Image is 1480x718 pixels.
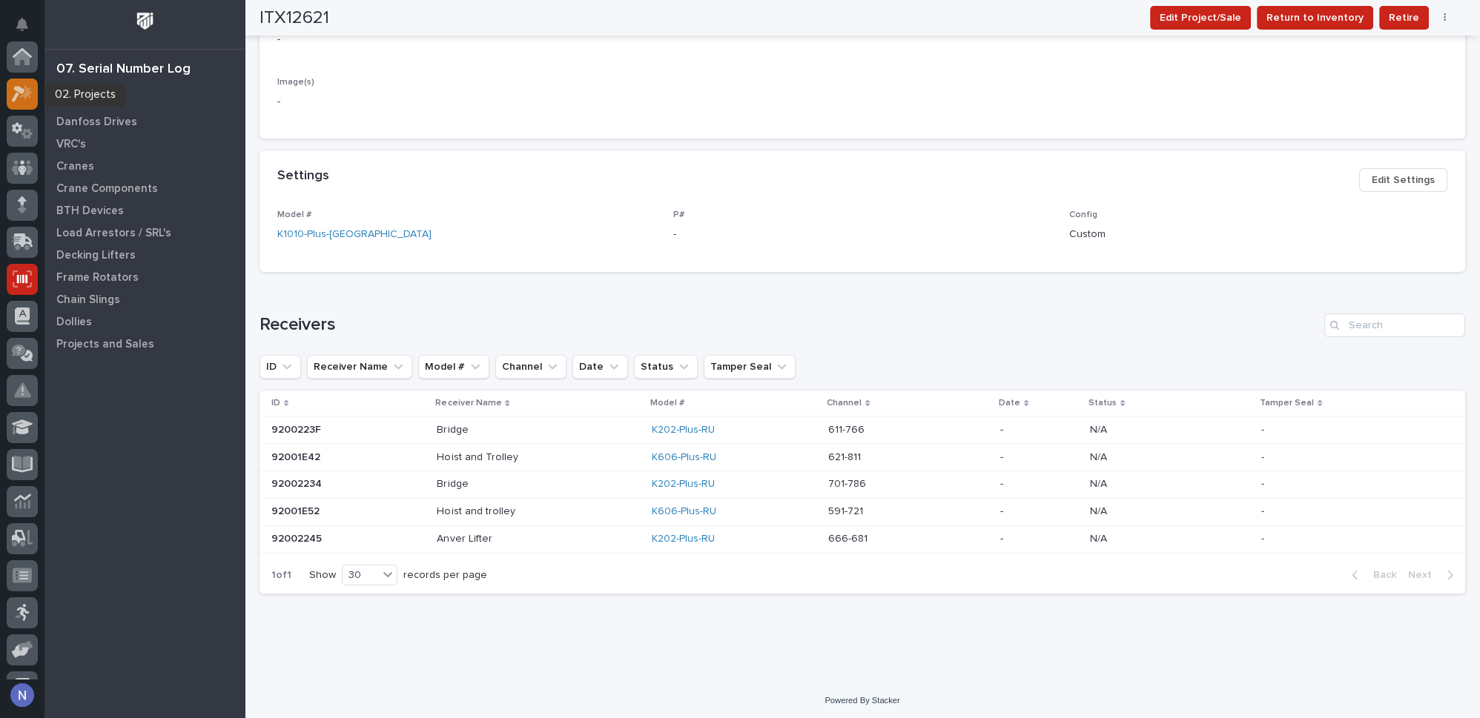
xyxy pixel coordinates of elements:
[437,530,495,545] p: Anver Lifter
[673,227,1051,242] p: -
[825,696,899,705] a: Powered By Stacker
[271,421,324,436] p: 9200223F
[828,502,866,518] p: 591-721
[418,355,489,379] button: Model #
[572,355,628,379] button: Date
[44,177,245,199] a: Crane Components
[260,525,1465,553] tr: 9200224592002245 Anver LifterAnver Lifter K202-Plus-RU 666-681666-681 -N/AN/A --
[673,210,684,219] span: P#
[7,9,38,40] button: Notifications
[1340,568,1402,582] button: Back
[1261,475,1267,491] p: -
[435,395,501,411] p: Receiver Name
[56,271,139,285] p: Frame Rotators
[704,355,796,379] button: Tamper Seal
[260,416,1465,443] tr: 9200223F9200223F BridgeBridge K202-Plus-RU 611-766611-766 -N/AN/A --
[437,502,518,518] p: Hoist and trolley
[828,530,871,545] p: 666-681
[827,395,862,411] p: Channel
[1090,421,1110,436] p: N/A
[1379,6,1429,30] button: Retire
[1000,424,1078,436] p: -
[495,355,566,379] button: Channel
[271,448,323,464] p: 92001E42
[260,557,303,594] p: 1 of 1
[56,205,124,218] p: BTH Devices
[44,133,245,155] a: VRC's
[1090,448,1110,464] p: N/A
[309,569,336,582] p: Show
[277,210,311,219] span: Model #
[1000,533,1078,545] p: -
[1408,568,1441,582] span: Next
[56,293,120,307] p: Chain Slings
[1090,530,1110,545] p: N/A
[56,138,86,151] p: VRC's
[271,395,280,411] p: ID
[56,116,137,129] p: Danfoss Drives
[277,78,314,87] span: Image(s)
[56,62,191,78] div: 07. Serial Number Log
[1324,313,1465,337] input: Search
[999,395,1020,411] p: Date
[1090,475,1110,491] p: N/A
[56,316,92,329] p: Dollies
[44,288,245,310] a: Chain Slings
[1261,421,1267,436] p: -
[44,266,245,288] a: Frame Rotators
[437,421,471,436] p: Bridge
[1372,171,1435,189] span: Edit Settings
[7,679,38,711] button: users-avatar
[260,7,329,29] h2: ITX12621
[652,478,715,491] a: K202-Plus-RU
[1088,395,1117,411] p: Status
[277,168,329,185] h2: Settings
[437,475,471,491] p: Bridge
[828,448,864,464] p: 621-811
[828,475,869,491] p: 701-786
[260,355,301,379] button: ID
[1261,530,1267,545] p: -
[1090,502,1110,518] p: N/A
[56,160,94,173] p: Cranes
[56,227,171,240] p: Load Arrestors / SRL's
[652,533,715,545] a: K202-Plus-RU
[44,310,245,333] a: Dollies
[1069,210,1097,219] span: Config
[277,227,432,242] a: K1010-Plus-[GEOGRAPHIC_DATA]
[1261,448,1267,464] p: -
[1000,478,1078,491] p: -
[271,530,325,545] p: 92002245
[652,424,715,436] a: K202-Plus-RU
[403,569,487,582] p: records per page
[56,249,136,262] p: Decking Lifters
[131,7,159,35] img: Workspace Logo
[1160,9,1241,27] span: Edit Project/Sale
[828,421,868,436] p: 611-766
[1000,451,1078,464] p: -
[277,32,853,47] p: -
[652,505,716,518] a: K606-Plus-RU
[1260,395,1314,411] p: Tamper Seal
[260,314,1318,336] h1: Receivers
[56,93,91,107] p: Radios
[44,110,245,133] a: Danfoss Drives
[1389,9,1419,27] span: Retire
[343,568,378,583] div: 30
[56,338,154,351] p: Projects and Sales
[1402,568,1465,582] button: Next
[271,502,323,518] p: 92001E52
[307,355,412,379] button: Receiver Name
[44,244,245,266] a: Decking Lifters
[260,471,1465,498] tr: 9200223492002234 BridgeBridge K202-Plus-RU 701-786701-786 -N/AN/A --
[277,94,1447,110] p: -
[44,222,245,244] a: Load Arrestors / SRL's
[1266,9,1364,27] span: Return to Inventory
[652,451,716,464] a: K606-Plus-RU
[1364,568,1396,582] span: Back
[56,182,158,196] p: Crane Components
[437,448,521,464] p: Hoist and Trolley
[44,88,245,110] a: Radios
[1261,502,1267,518] p: -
